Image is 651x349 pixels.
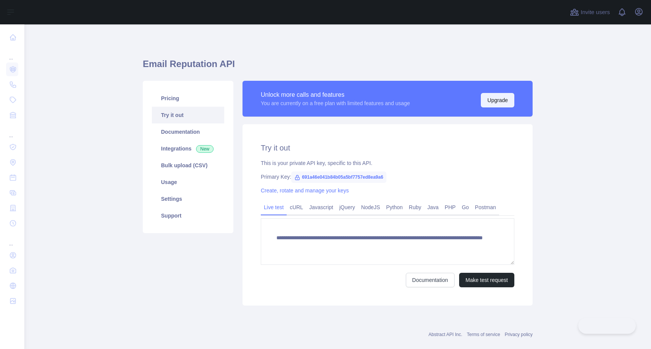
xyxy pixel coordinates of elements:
a: Settings [152,191,224,207]
a: Ruby [406,201,424,213]
button: Invite users [568,6,611,18]
a: PHP [442,201,459,213]
a: Python [383,201,406,213]
a: Pricing [152,90,224,107]
a: Documentation [152,123,224,140]
a: Try it out [152,107,224,123]
span: 691a46e041b84b05a5bf7757ed8ea9a6 [291,171,386,183]
div: Primary Key: [261,173,514,181]
a: Bulk upload (CSV) [152,157,224,174]
div: ... [6,232,18,247]
h2: Try it out [261,142,514,153]
a: Postman [472,201,499,213]
a: Usage [152,174,224,191]
button: Upgrade [481,93,514,107]
a: Documentation [406,273,455,287]
button: Make test request [459,273,514,287]
a: Live test [261,201,287,213]
a: cURL [287,201,306,213]
a: Create, rotate and manage your keys [261,187,349,194]
a: jQuery [336,201,358,213]
div: You are currently on a free plan with limited features and usage [261,99,410,107]
a: Integrations New [152,140,224,157]
iframe: Toggle Customer Support [578,318,636,334]
div: ... [6,46,18,61]
h1: Email Reputation API [143,58,533,76]
a: Terms of service [467,332,500,337]
a: NodeJS [358,201,383,213]
a: Abstract API Inc. [429,332,463,337]
a: Go [459,201,472,213]
span: New [196,145,214,153]
div: Unlock more calls and features [261,90,410,99]
a: Java [424,201,442,213]
div: ... [6,123,18,139]
span: Invite users [581,8,610,17]
div: This is your private API key, specific to this API. [261,159,514,167]
a: Privacy policy [505,332,533,337]
a: Support [152,207,224,224]
a: Javascript [306,201,336,213]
